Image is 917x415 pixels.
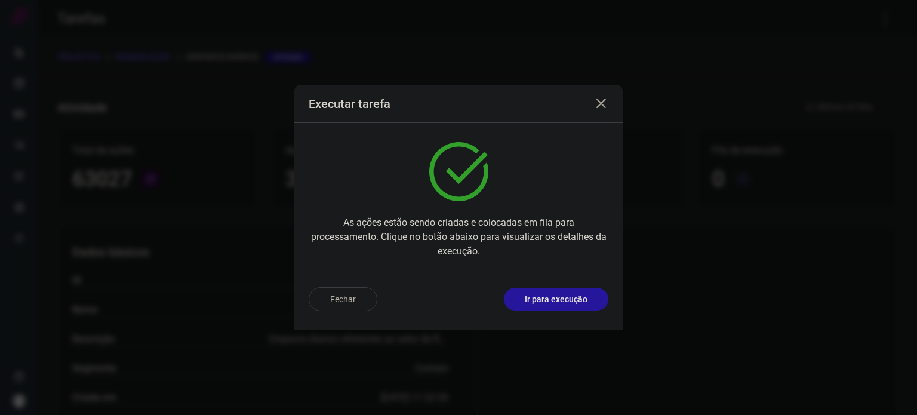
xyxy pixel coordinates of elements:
p: As ações estão sendo criadas e colocadas em fila para processamento. Clique no botão abaixo para ... [309,216,608,259]
button: Fechar [309,287,377,311]
img: verified.svg [429,142,488,201]
h3: Executar tarefa [309,97,390,111]
p: Ir para execução [525,293,587,306]
button: Ir para execução [504,288,608,311]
